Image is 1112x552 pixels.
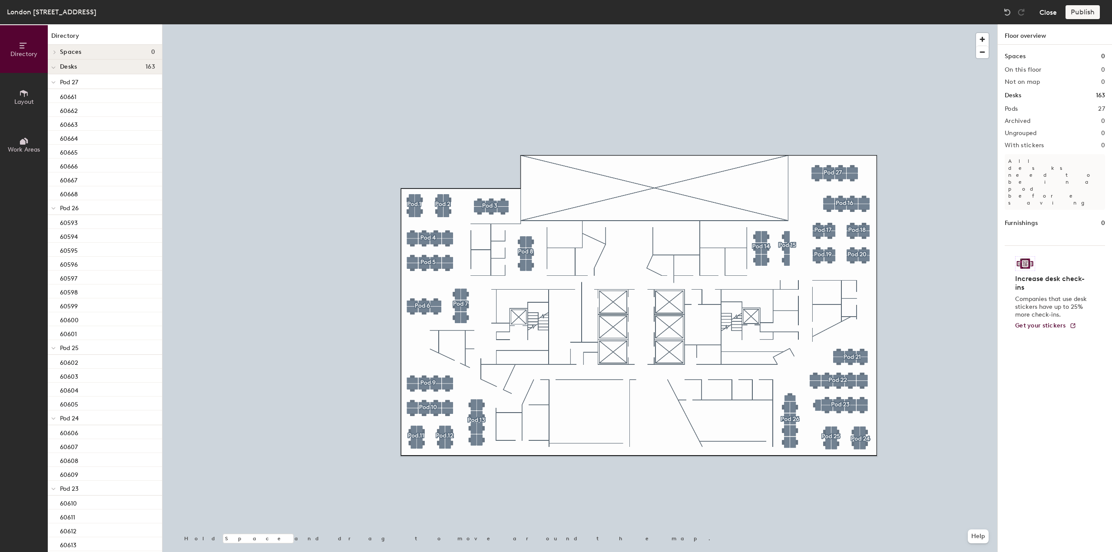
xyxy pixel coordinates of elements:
[1098,106,1105,112] h2: 27
[60,119,78,129] p: 60663
[60,258,78,268] p: 60596
[1096,91,1105,100] h1: 163
[60,188,78,198] p: 60668
[60,79,78,86] span: Pod 27
[1015,295,1089,319] p: Companies that use desk stickers have up to 25% more check-ins.
[146,63,155,70] span: 163
[60,63,77,70] span: Desks
[1005,66,1042,73] h2: On this floor
[60,245,78,255] p: 60595
[1101,79,1105,86] h2: 0
[998,24,1112,45] h1: Floor overview
[60,384,78,394] p: 60604
[1005,79,1040,86] h2: Not on map
[1015,322,1076,330] a: Get your stickers
[1015,274,1089,292] h4: Increase desk check-ins
[60,91,76,101] p: 60661
[1039,5,1057,19] button: Close
[60,300,78,310] p: 60599
[60,160,78,170] p: 60666
[60,525,76,535] p: 60612
[1101,130,1105,137] h2: 0
[151,49,155,56] span: 0
[14,98,34,106] span: Layout
[60,539,76,549] p: 60613
[1101,66,1105,73] h2: 0
[1005,118,1030,125] h2: Archived
[60,511,75,521] p: 60611
[1101,118,1105,125] h2: 0
[60,455,78,465] p: 60608
[1003,8,1012,17] img: Undo
[60,105,78,115] p: 60662
[1015,256,1035,271] img: Sticker logo
[60,328,77,338] p: 60601
[1005,142,1044,149] h2: With stickers
[1005,52,1026,61] h1: Spaces
[10,50,37,58] span: Directory
[60,174,77,184] p: 60667
[60,370,78,380] p: 60603
[1101,52,1105,61] h1: 0
[60,132,78,142] p: 60664
[1015,322,1066,329] span: Get your stickers
[8,146,40,153] span: Work Areas
[60,217,78,227] p: 60593
[7,7,96,17] div: London [STREET_ADDRESS]
[60,286,78,296] p: 60598
[60,272,77,282] p: 60597
[48,31,162,45] h1: Directory
[60,231,78,241] p: 60594
[60,485,79,493] span: Pod 23
[60,146,78,156] p: 60665
[1005,91,1021,100] h1: Desks
[60,427,78,437] p: 60606
[60,415,79,422] span: Pod 24
[1005,130,1037,137] h2: Ungrouped
[60,497,77,507] p: 60610
[1101,218,1105,228] h1: 0
[60,344,79,352] span: Pod 25
[1017,8,1026,17] img: Redo
[1005,154,1105,210] p: All desks need to be in a pod before saving
[60,357,78,367] p: 60602
[60,314,79,324] p: 60600
[968,529,989,543] button: Help
[1005,106,1018,112] h2: Pods
[60,469,78,479] p: 60609
[60,441,78,451] p: 60607
[60,49,82,56] span: Spaces
[60,398,78,408] p: 60605
[1005,218,1038,228] h1: Furnishings
[60,205,79,212] span: Pod 26
[1101,142,1105,149] h2: 0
